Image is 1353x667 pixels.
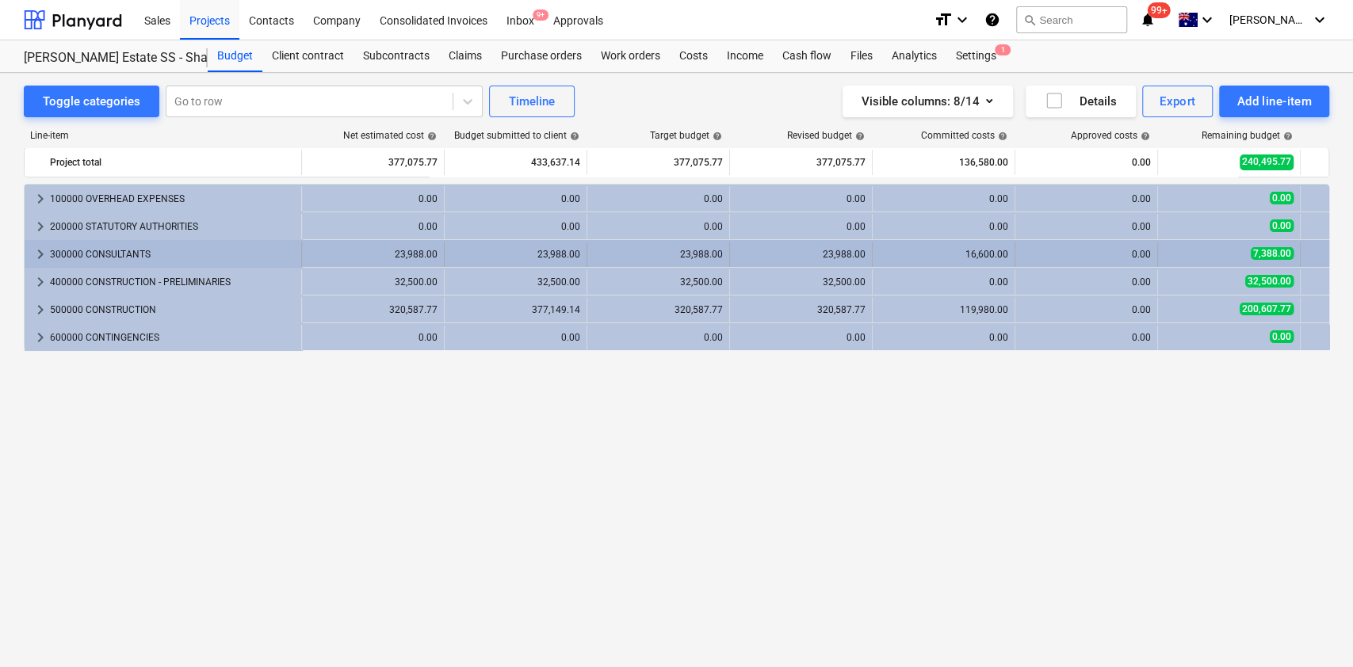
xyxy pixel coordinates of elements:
[439,40,491,72] div: Claims
[594,150,723,175] div: 377,075.77
[594,249,723,260] div: 23,988.00
[50,325,295,350] div: 600000 CONTINGENCIES
[1022,304,1151,315] div: 0.00
[308,249,438,260] div: 23,988.00
[934,10,953,29] i: format_size
[43,91,140,112] div: Toggle categories
[1245,275,1294,288] span: 32,500.00
[650,130,722,141] div: Target budget
[451,332,580,343] div: 0.00
[31,245,50,264] span: keyboard_arrow_right
[1229,13,1309,26] span: [PERSON_NAME]
[1022,150,1151,175] div: 0.00
[1140,10,1156,29] i: notifications
[852,131,865,141] span: help
[879,150,1008,175] div: 136,580.00
[451,249,580,260] div: 23,988.00
[736,332,866,343] div: 0.00
[1160,91,1196,112] div: Export
[1142,86,1213,117] button: Export
[1137,131,1150,141] span: help
[594,221,723,232] div: 0.00
[984,10,1000,29] i: Knowledge base
[24,130,301,141] div: Line-item
[50,269,295,295] div: 400000 CONSTRUCTION - PRELIMINARIES
[879,332,1008,343] div: 0.00
[879,221,1008,232] div: 0.00
[1022,221,1151,232] div: 0.00
[308,304,438,315] div: 320,587.77
[50,214,295,239] div: 200000 STATUTORY AUTHORITIES
[1045,91,1117,112] div: Details
[50,150,295,175] div: Project total
[879,249,1008,260] div: 16,600.00
[717,40,773,72] a: Income
[882,40,946,72] a: Analytics
[491,40,591,72] a: Purchase orders
[31,217,50,236] span: keyboard_arrow_right
[1022,249,1151,260] div: 0.00
[1251,247,1294,260] span: 7,388.00
[454,130,579,141] div: Budget submitted to client
[736,221,866,232] div: 0.00
[308,193,438,204] div: 0.00
[736,150,866,175] div: 377,075.77
[879,193,1008,204] div: 0.00
[1270,330,1294,343] span: 0.00
[308,276,438,288] div: 32,500.00
[594,276,723,288] div: 32,500.00
[1022,193,1151,204] div: 0.00
[50,186,295,212] div: 100000 OVERHEAD EXPENSES
[50,297,295,322] div: 500000 CONSTRUCTION
[841,40,882,72] a: Files
[262,40,354,72] a: Client contract
[533,10,548,21] span: 9+
[31,189,50,208] span: keyboard_arrow_right
[736,276,866,288] div: 32,500.00
[50,242,295,267] div: 300000 CONSULTANTS
[1022,276,1151,288] div: 0.00
[567,131,579,141] span: help
[308,332,438,343] div: 0.00
[451,221,580,232] div: 0.00
[24,86,159,117] button: Toggle categories
[670,40,717,72] a: Costs
[1026,86,1136,117] button: Details
[594,304,723,315] div: 320,587.77
[1148,2,1171,18] span: 99+
[879,304,1008,315] div: 119,980.00
[1236,91,1312,112] div: Add line-item
[1240,303,1294,315] span: 200,607.77
[451,276,580,288] div: 32,500.00
[1022,332,1151,343] div: 0.00
[451,150,580,175] div: 433,637.14
[354,40,439,72] a: Subcontracts
[1023,13,1036,26] span: search
[946,40,1006,72] div: Settings
[843,86,1013,117] button: Visible columns:8/14
[308,150,438,175] div: 377,075.77
[953,10,972,29] i: keyboard_arrow_down
[1270,192,1294,204] span: 0.00
[773,40,841,72] a: Cash flow
[1280,131,1293,141] span: help
[1071,130,1150,141] div: Approved costs
[709,131,722,141] span: help
[594,332,723,343] div: 0.00
[208,40,262,72] div: Budget
[1202,130,1293,141] div: Remaining budget
[1240,154,1294,170] span: 240,495.77
[736,193,866,204] div: 0.00
[308,221,438,232] div: 0.00
[31,300,50,319] span: keyboard_arrow_right
[862,91,994,112] div: Visible columns : 8/14
[591,40,670,72] div: Work orders
[1270,219,1294,232] span: 0.00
